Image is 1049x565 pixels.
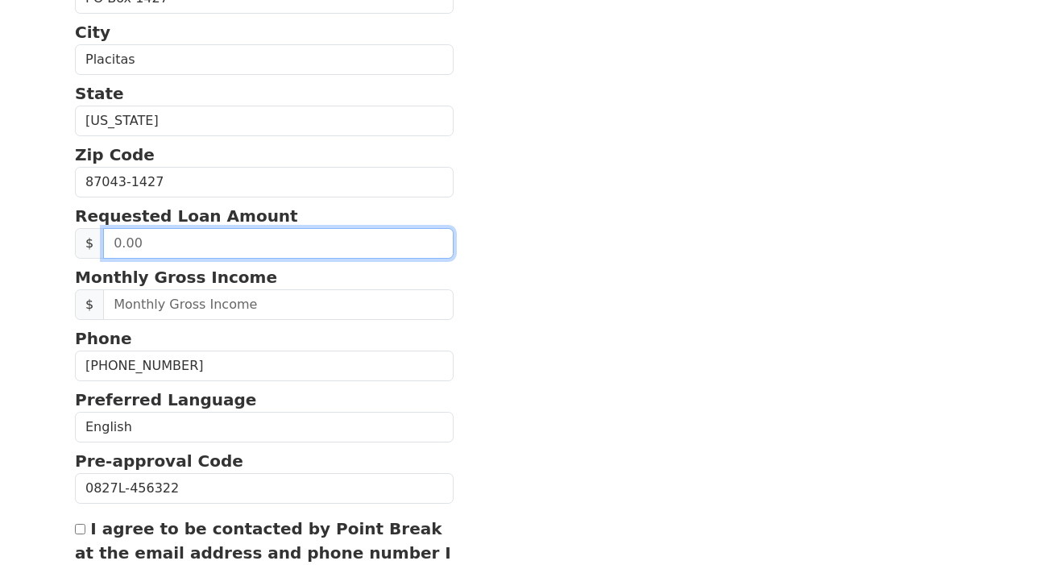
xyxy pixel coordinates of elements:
[75,145,155,164] strong: Zip Code
[75,44,454,75] input: City
[75,451,243,471] strong: Pre-approval Code
[75,473,454,504] input: Pre-approval Code
[75,289,104,320] span: $
[75,84,124,103] strong: State
[103,289,454,320] input: Monthly Gross Income
[75,329,131,348] strong: Phone
[75,265,454,289] p: Monthly Gross Income
[75,351,454,381] input: Phone
[75,228,104,259] span: $
[75,390,256,409] strong: Preferred Language
[103,228,454,259] input: 0.00
[75,206,298,226] strong: Requested Loan Amount
[75,23,110,42] strong: City
[75,167,454,197] input: Zip Code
